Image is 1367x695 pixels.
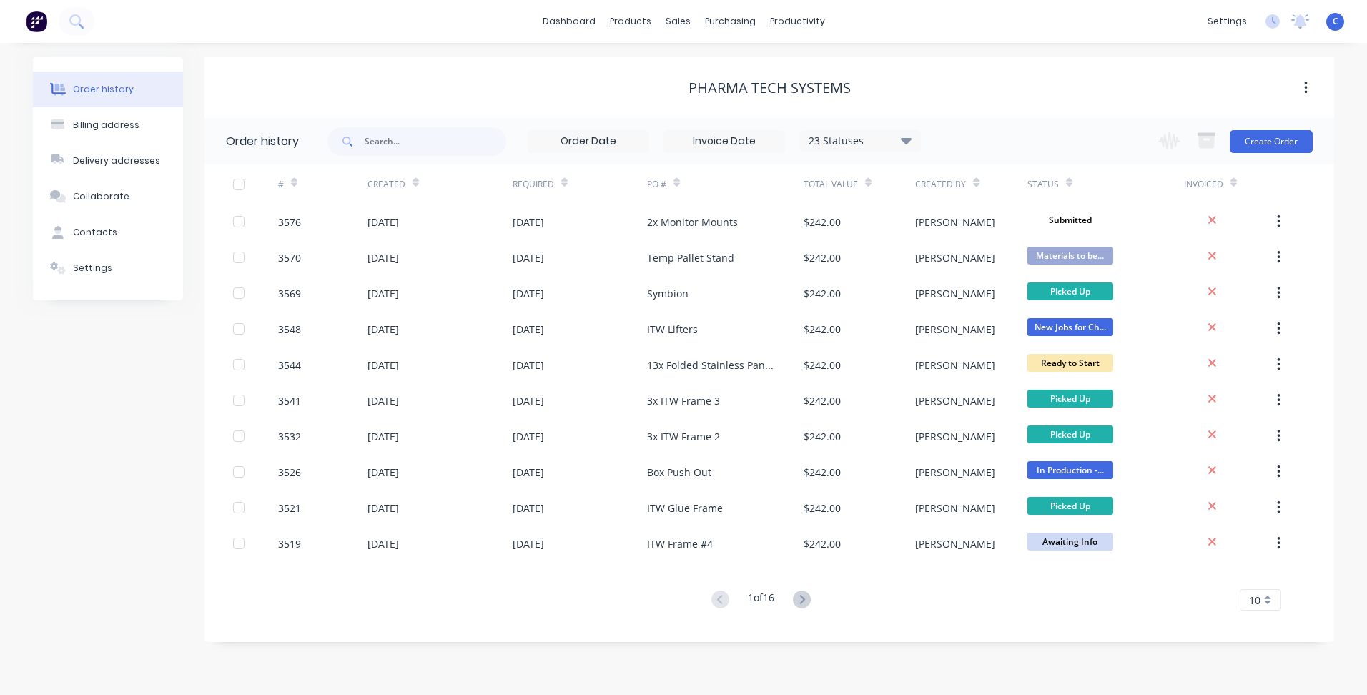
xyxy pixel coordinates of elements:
[647,164,804,204] div: PO #
[647,250,734,265] div: Temp Pallet Stand
[1184,164,1273,204] div: Invoiced
[367,501,399,516] div: [DATE]
[367,178,405,191] div: Created
[647,178,666,191] div: PO #
[1027,282,1113,300] span: Picked Up
[804,164,915,204] div: Total Value
[647,465,711,480] div: Box Push Out
[664,131,784,152] input: Invoice Date
[278,250,301,265] div: 3570
[528,131,648,152] input: Order Date
[278,501,301,516] div: 3521
[915,322,995,337] div: [PERSON_NAME]
[603,11,658,32] div: products
[915,536,995,551] div: [PERSON_NAME]
[1027,318,1113,336] span: New Jobs for Ch...
[804,286,841,301] div: $242.00
[647,501,723,516] div: ITW Glue Frame
[915,286,995,301] div: [PERSON_NAME]
[367,250,399,265] div: [DATE]
[915,178,966,191] div: Created By
[804,536,841,551] div: $242.00
[915,429,995,444] div: [PERSON_NAME]
[1027,164,1184,204] div: Status
[73,154,160,167] div: Delivery addresses
[915,358,995,373] div: [PERSON_NAME]
[1200,11,1254,32] div: settings
[367,465,399,480] div: [DATE]
[915,393,995,408] div: [PERSON_NAME]
[513,164,647,204] div: Required
[365,127,506,156] input: Search...
[278,465,301,480] div: 3526
[513,215,544,230] div: [DATE]
[513,465,544,480] div: [DATE]
[1027,211,1113,229] span: Submitted
[513,393,544,408] div: [DATE]
[278,429,301,444] div: 3532
[278,393,301,408] div: 3541
[73,226,117,239] div: Contacts
[226,133,299,150] div: Order history
[647,286,689,301] div: Symbion
[513,322,544,337] div: [DATE]
[1027,247,1113,265] span: Materials to be...
[278,178,284,191] div: #
[1027,533,1113,551] span: Awaiting Info
[367,322,399,337] div: [DATE]
[804,465,841,480] div: $242.00
[1184,178,1223,191] div: Invoiced
[278,215,301,230] div: 3576
[763,11,832,32] div: productivity
[658,11,698,32] div: sales
[1230,130,1313,153] button: Create Order
[1027,178,1059,191] div: Status
[915,250,995,265] div: [PERSON_NAME]
[513,536,544,551] div: [DATE]
[647,536,713,551] div: ITW Frame #4
[804,215,841,230] div: $242.00
[1027,354,1113,372] span: Ready to Start
[804,393,841,408] div: $242.00
[689,79,851,97] div: Pharma Tech Systems
[367,429,399,444] div: [DATE]
[33,250,183,286] button: Settings
[647,358,775,373] div: 13x Folded Stainless Panels
[915,164,1027,204] div: Created By
[915,215,995,230] div: [PERSON_NAME]
[367,358,399,373] div: [DATE]
[33,72,183,107] button: Order history
[367,393,399,408] div: [DATE]
[1333,15,1338,28] span: C
[367,286,399,301] div: [DATE]
[26,11,47,32] img: Factory
[804,322,841,337] div: $242.00
[915,465,995,480] div: [PERSON_NAME]
[278,536,301,551] div: 3519
[536,11,603,32] a: dashboard
[698,11,763,32] div: purchasing
[33,179,183,215] button: Collaborate
[1027,425,1113,443] span: Picked Up
[73,262,112,275] div: Settings
[73,190,129,203] div: Collaborate
[1027,497,1113,515] span: Picked Up
[367,215,399,230] div: [DATE]
[804,178,858,191] div: Total Value
[278,358,301,373] div: 3544
[647,322,698,337] div: ITW Lifters
[1027,390,1113,408] span: Picked Up
[647,215,738,230] div: 2x Monitor Mounts
[278,286,301,301] div: 3569
[1249,593,1260,608] span: 10
[33,107,183,143] button: Billing address
[513,250,544,265] div: [DATE]
[73,83,134,96] div: Order history
[804,501,841,516] div: $242.00
[748,590,774,611] div: 1 of 16
[367,164,513,204] div: Created
[513,358,544,373] div: [DATE]
[804,358,841,373] div: $242.00
[513,429,544,444] div: [DATE]
[800,133,920,149] div: 23 Statuses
